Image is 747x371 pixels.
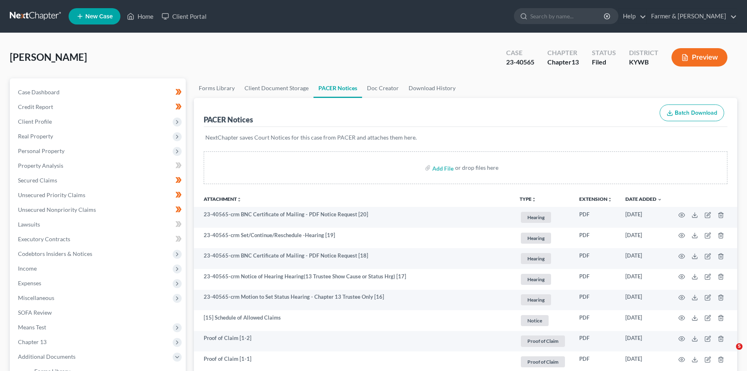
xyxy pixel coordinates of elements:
[520,314,566,327] a: Notice
[520,231,566,245] a: Hearing
[455,164,498,172] div: or drop files here
[11,305,186,320] a: SOFA Review
[18,162,63,169] span: Property Analysis
[18,280,41,287] span: Expenses
[579,196,612,202] a: Extensionunfold_more
[520,273,566,286] a: Hearing
[573,310,619,331] td: PDF
[18,250,92,257] span: Codebtors Insiders & Notices
[194,290,514,311] td: 23-40565-crm Motion to Set Status Hearing - Chapter 13 Trustee Only [16]
[11,100,186,114] a: Credit Report
[521,356,565,367] span: Proof of Claim
[619,290,669,311] td: [DATE]
[675,109,717,116] span: Batch Download
[520,355,566,369] a: Proof of Claim
[158,9,211,24] a: Client Portal
[607,197,612,202] i: unfold_more
[573,228,619,249] td: PDF
[18,338,47,345] span: Chapter 13
[531,197,536,202] i: unfold_more
[204,115,253,124] div: PACER Notices
[573,331,619,352] td: PDF
[547,58,579,67] div: Chapter
[18,221,40,228] span: Lawsuits
[592,48,616,58] div: Status
[194,310,514,331] td: [15] Schedule of Allowed Claims
[521,253,551,264] span: Hearing
[18,177,57,184] span: Secured Claims
[18,103,53,110] span: Credit Report
[18,353,76,360] span: Additional Documents
[736,343,743,350] span: 5
[18,206,96,213] span: Unsecured Nonpriority Claims
[573,269,619,290] td: PDF
[205,133,726,142] p: NextChapter saves Court Notices for this case from PACER and attaches them here.
[18,265,37,272] span: Income
[521,315,549,326] span: Notice
[506,48,534,58] div: Case
[18,235,70,242] span: Executory Contracts
[660,104,724,122] button: Batch Download
[240,78,313,98] a: Client Document Storage
[573,290,619,311] td: PDF
[11,85,186,100] a: Case Dashboard
[520,252,566,265] a: Hearing
[521,294,551,305] span: Hearing
[629,48,658,58] div: District
[18,309,52,316] span: SOFA Review
[11,173,186,188] a: Secured Claims
[619,228,669,249] td: [DATE]
[619,9,646,24] a: Help
[521,274,551,285] span: Hearing
[204,196,242,202] a: Attachmentunfold_more
[619,310,669,331] td: [DATE]
[11,188,186,202] a: Unsecured Priority Claims
[194,207,514,228] td: 23-40565-crm BNC Certificate of Mailing - PDF Notice Request [20]
[619,331,669,352] td: [DATE]
[625,196,662,202] a: Date Added expand_more
[11,232,186,247] a: Executory Contracts
[520,334,566,348] a: Proof of Claim
[647,9,737,24] a: Farmer & [PERSON_NAME]
[362,78,404,98] a: Doc Creator
[11,202,186,217] a: Unsecured Nonpriority Claims
[619,207,669,228] td: [DATE]
[547,48,579,58] div: Chapter
[11,158,186,173] a: Property Analysis
[592,58,616,67] div: Filed
[520,211,566,224] a: Hearing
[313,78,362,98] a: PACER Notices
[520,293,566,307] a: Hearing
[571,58,579,66] span: 13
[520,197,536,202] button: TYPEunfold_more
[237,197,242,202] i: unfold_more
[619,269,669,290] td: [DATE]
[573,207,619,228] td: PDF
[573,248,619,269] td: PDF
[521,335,565,347] span: Proof of Claim
[671,48,727,67] button: Preview
[194,78,240,98] a: Forms Library
[18,89,60,96] span: Case Dashboard
[629,58,658,67] div: KYWB
[194,228,514,249] td: 23-40565-crm Set/Continue/Reschedule -Hearing [19]
[85,13,113,20] span: New Case
[18,133,53,140] span: Real Property
[530,9,605,24] input: Search by name...
[194,269,514,290] td: 23-40565-crm Notice of Hearing Hearing(13 Trustee Show Cause or Status Hrg) [17]
[10,51,87,63] span: [PERSON_NAME]
[18,191,85,198] span: Unsecured Priority Claims
[18,147,64,154] span: Personal Property
[657,197,662,202] i: expand_more
[521,212,551,223] span: Hearing
[11,217,186,232] a: Lawsuits
[123,9,158,24] a: Home
[719,343,739,363] iframe: Intercom live chat
[521,233,551,244] span: Hearing
[18,118,52,125] span: Client Profile
[18,324,46,331] span: Means Test
[194,331,514,352] td: Proof of Claim [1-2]
[404,78,460,98] a: Download History
[506,58,534,67] div: 23-40565
[619,248,669,269] td: [DATE]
